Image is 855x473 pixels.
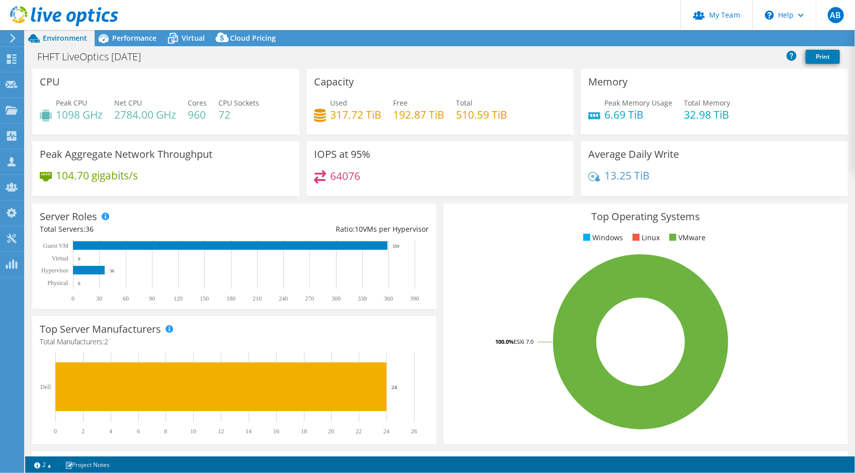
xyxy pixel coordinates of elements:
[667,232,706,243] li: VMware
[149,295,155,302] text: 90
[188,98,207,108] span: Cores
[110,268,115,273] text: 36
[630,232,660,243] li: Linux
[54,428,57,435] text: 0
[56,98,87,108] span: Peak CPU
[230,33,276,43] span: Cloud Pricing
[806,50,840,64] a: Print
[604,109,672,120] h4: 6.69 TiB
[114,109,176,120] h4: 2784.00 GHz
[684,109,730,120] h4: 32.98 TiB
[96,295,102,302] text: 30
[40,384,51,391] text: Dell
[104,337,108,346] span: 2
[78,256,81,261] text: 0
[226,295,236,302] text: 180
[40,76,60,87] h3: CPU
[41,267,68,274] text: Hypervisor
[164,428,167,435] text: 8
[246,428,252,435] text: 14
[200,295,209,302] text: 150
[112,33,157,43] span: Performance
[410,295,419,302] text: 390
[114,98,142,108] span: Net CPU
[40,324,161,335] h3: Top Server Manufacturers
[27,458,58,471] a: 2
[314,149,370,160] h3: IOPS at 95%
[253,295,262,302] text: 210
[393,109,444,120] h4: 192.87 TiB
[604,170,650,181] h4: 13.25 TiB
[384,295,393,302] text: 360
[218,109,259,120] h4: 72
[301,428,307,435] text: 18
[684,98,730,108] span: Total Memory
[56,109,103,120] h4: 1098 GHz
[392,384,398,390] text: 24
[235,224,429,235] div: Ratio: VMs per Hypervisor
[47,279,68,287] text: Physical
[451,211,840,222] h3: Top Operating Systems
[411,428,417,435] text: 26
[305,295,314,302] text: 270
[86,224,94,234] span: 36
[123,295,129,302] text: 60
[40,211,97,222] h3: Server Roles
[40,149,212,160] h3: Peak Aggregate Network Throughput
[393,98,408,108] span: Free
[218,428,224,435] text: 12
[332,295,341,302] text: 300
[330,109,381,120] h4: 317.72 TiB
[40,224,235,235] div: Total Servers:
[393,244,400,249] text: 359
[58,458,117,471] a: Project Notes
[218,98,259,108] span: CPU Sockets
[56,170,138,181] h4: 104.70 gigabits/s
[174,295,183,302] text: 120
[190,428,196,435] text: 10
[40,336,429,347] h4: Total Manufacturers:
[383,428,390,435] text: 24
[182,33,205,43] span: Virtual
[52,255,69,262] text: Virtual
[279,295,288,302] text: 240
[273,428,279,435] text: 16
[188,109,207,120] h4: 960
[43,242,68,249] text: Guest VM
[330,98,347,108] span: Used
[328,428,334,435] text: 20
[33,51,157,62] h1: FHFT LiveOptics [DATE]
[604,98,672,108] span: Peak Memory Usage
[355,224,363,234] span: 10
[78,281,81,286] text: 0
[137,428,140,435] text: 6
[495,338,514,345] tspan: 100.0%
[330,170,360,181] h4: 64076
[356,428,362,435] text: 22
[456,109,507,120] h4: 510.59 TiB
[588,149,679,160] h3: Average Daily Write
[456,98,473,108] span: Total
[514,338,533,345] tspan: ESXi 7.0
[581,232,624,243] li: Windows
[314,76,354,87] h3: Capacity
[588,76,628,87] h3: Memory
[109,428,112,435] text: 4
[828,7,844,23] span: AB
[358,295,367,302] text: 330
[71,295,74,302] text: 0
[82,428,85,435] text: 2
[765,11,774,20] svg: \n
[43,33,87,43] span: Environment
